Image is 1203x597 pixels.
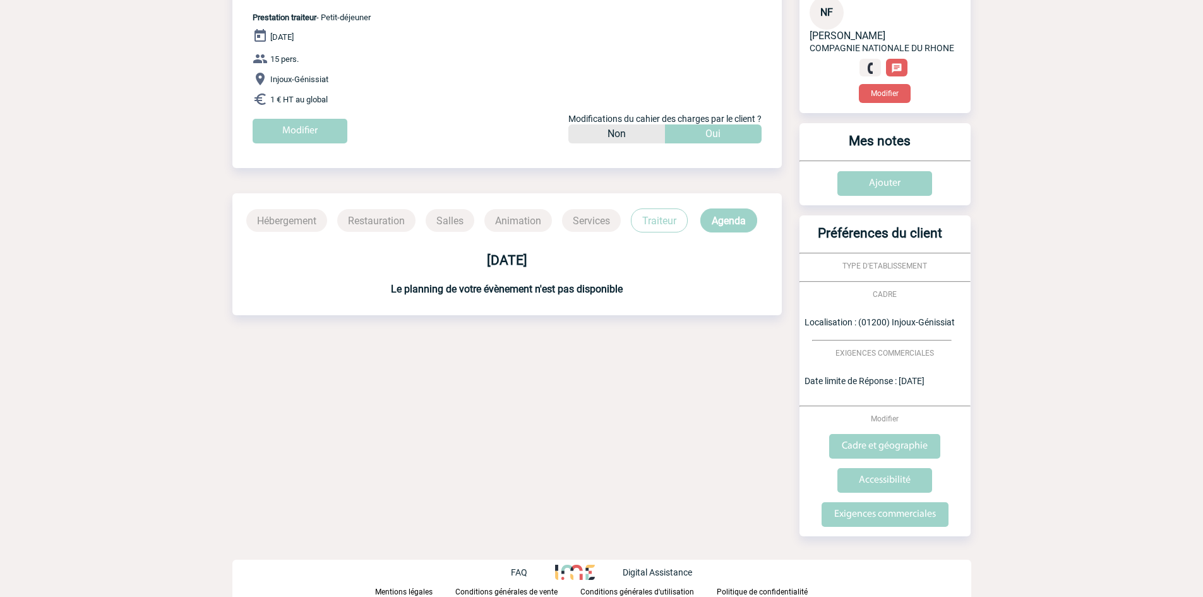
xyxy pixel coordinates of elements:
span: Date limite de Réponse : [DATE] [805,376,925,386]
span: EXIGENCES COMMERCIALES [835,349,934,358]
span: Localisation : (01200) Injoux-Génissiat [805,317,955,327]
input: Modifier [253,119,347,143]
b: [DATE] [487,253,527,268]
h3: Mes notes [805,133,955,160]
input: Exigences commerciales [822,502,949,527]
p: Animation [484,209,552,232]
span: [DATE] [270,32,294,42]
span: NF [820,6,833,18]
span: 1 € HT au global [270,95,328,104]
a: Conditions générales d'utilisation [580,585,717,597]
span: 15 pers. [270,54,299,64]
p: Hébergement [246,209,327,232]
img: chat-24-px-w.png [891,63,902,74]
a: Mentions légales [375,585,455,597]
p: Services [562,209,621,232]
a: Politique de confidentialité [717,585,828,597]
p: Agenda [700,208,757,232]
input: Accessibilité [837,468,932,493]
p: FAQ [511,567,527,577]
p: Non [607,124,626,143]
p: Restauration [337,209,416,232]
p: Oui [705,124,721,143]
span: Modifications du cahier des charges par le client ? [568,114,762,124]
input: Ajouter [837,171,932,196]
span: TYPE D'ETABLISSEMENT [842,262,927,270]
span: Injoux-Génissiat [270,75,328,84]
a: FAQ [511,565,555,577]
p: Digital Assistance [623,567,692,577]
span: [PERSON_NAME] [810,30,885,42]
p: Traiteur [631,208,688,232]
p: Mentions légales [375,588,433,596]
p: Conditions générales de vente [455,588,558,596]
img: fixe.png [865,63,876,74]
h3: Le planning de votre évènement n'est pas disponible [232,283,782,295]
img: http://www.idealmeetingsevents.fr/ [555,565,594,580]
input: Cadre et géographie [829,434,940,459]
p: Conditions générales d'utilisation [580,588,694,596]
span: CADRE [873,290,897,299]
button: Modifier [859,84,911,103]
span: COMPAGNIE NATIONALE DU RHONE [810,43,954,53]
span: Modifier [871,414,899,423]
p: Politique de confidentialité [717,588,808,596]
span: - Petit-déjeuner [253,13,371,22]
p: Salles [426,209,474,232]
a: Conditions générales de vente [455,585,580,597]
span: Prestation traiteur [253,13,316,22]
h3: Préférences du client [805,226,955,253]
